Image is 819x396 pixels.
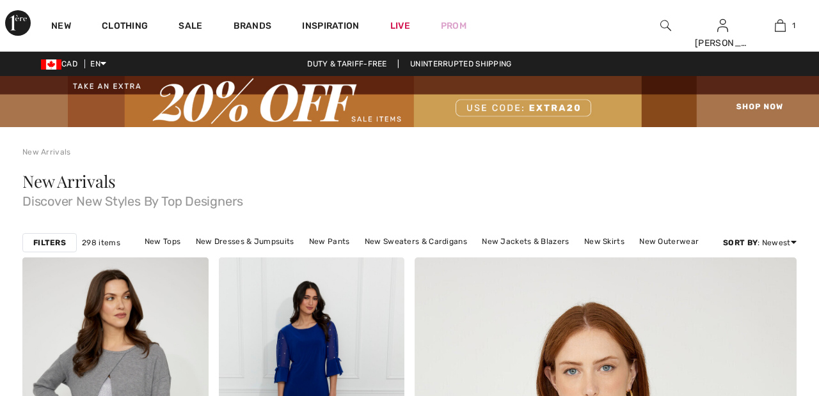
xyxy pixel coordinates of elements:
a: Clothing [102,20,148,34]
a: Prom [441,19,466,33]
a: New Pants [303,233,356,250]
a: Sale [179,20,202,34]
span: New Arrivals [22,170,115,192]
span: Inspiration [302,20,359,34]
span: 1 [792,20,795,31]
strong: Filters [33,237,66,248]
div: : Newest [723,237,797,248]
span: EN [90,59,106,68]
span: Discover New Styles By Top Designers [22,190,797,208]
a: 1 [752,18,808,33]
img: My Bag [775,18,786,33]
img: Canadian Dollar [41,59,61,70]
div: [PERSON_NAME] [695,36,751,50]
span: 298 items [82,237,120,248]
a: Sign In [717,19,728,31]
span: CAD [41,59,83,68]
a: New Skirts [578,233,631,250]
img: 1ère Avenue [5,10,31,36]
a: New Outerwear [633,233,705,250]
img: search the website [660,18,671,33]
img: My Info [717,18,728,33]
strong: Sort By [723,238,758,247]
a: Live [390,19,410,33]
a: New Tops [138,233,187,250]
a: New [51,20,71,34]
a: New Arrivals [22,148,71,156]
a: New Dresses & Jumpsuits [189,233,301,250]
a: New Jackets & Blazers [475,233,575,250]
a: Brands [234,20,272,34]
a: New Sweaters & Cardigans [358,233,473,250]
